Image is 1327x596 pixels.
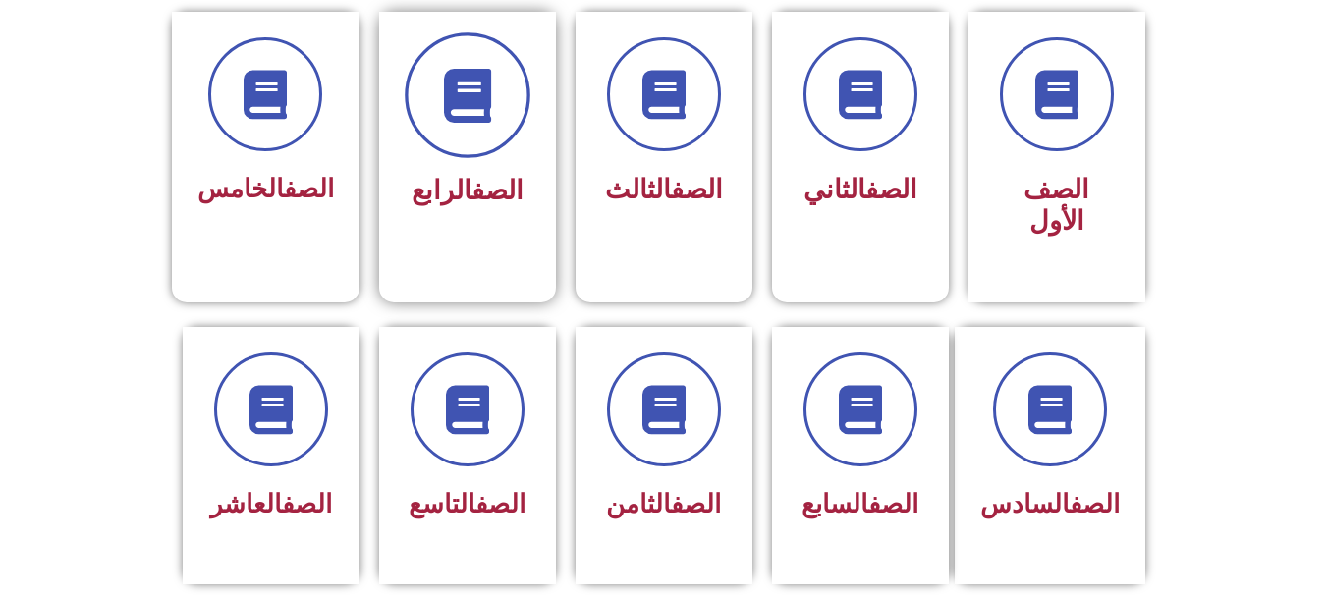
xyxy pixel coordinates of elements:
span: التاسع [409,489,525,518]
a: الصف [671,489,721,518]
span: الثامن [606,489,721,518]
span: العاشر [210,489,332,518]
a: الصف [865,174,917,205]
a: الصف [1070,489,1120,518]
span: الصف الأول [1023,174,1089,237]
a: الصف [671,174,723,205]
span: الثاني [803,174,917,205]
span: السابع [802,489,918,518]
a: الصف [475,489,525,518]
a: الصف [282,489,332,518]
span: الخامس [197,174,334,203]
span: السادس [980,489,1120,518]
a: الصف [284,174,334,203]
a: الصف [868,489,918,518]
span: الثالث [605,174,723,205]
a: الصف [471,175,524,206]
span: الرابع [412,175,524,206]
